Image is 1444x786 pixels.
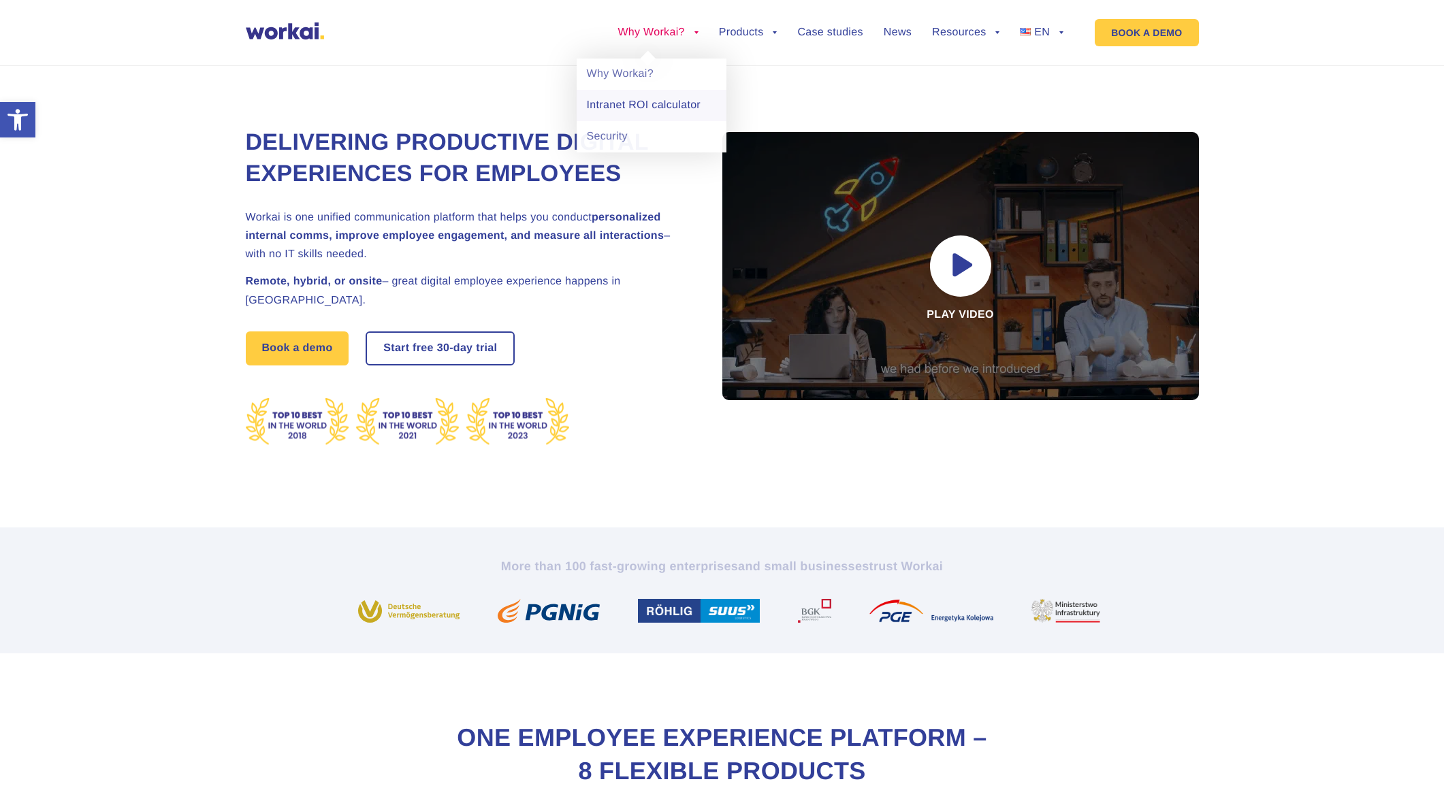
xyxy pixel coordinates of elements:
span: EN [1034,27,1050,38]
a: Security [577,121,726,152]
h2: Workai is one unified communication platform that helps you conduct – with no IT skills needed. [246,208,688,264]
strong: Remote, hybrid, or onsite [246,276,383,287]
a: Why Workai? [617,27,698,38]
a: Case studies [797,27,863,38]
i: 30-day [437,343,473,354]
a: News [884,27,912,38]
h2: – great digital employee experience happens in [GEOGRAPHIC_DATA]. [246,272,688,309]
a: Start free30-daytrial [367,333,513,364]
a: Products [719,27,777,38]
h2: More than 100 fast-growing enterprises trust Workai [344,558,1100,574]
div: Play video [722,132,1199,400]
a: BOOK A DEMO [1095,19,1198,46]
a: Intranet ROI calculator [577,90,726,121]
i: and small businesses [738,559,869,573]
a: Resources [932,27,999,38]
h1: Delivering Productive Digital Experiences for Employees [246,127,688,190]
a: Book a demo [246,331,349,365]
a: Why Workai? [577,59,726,90]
